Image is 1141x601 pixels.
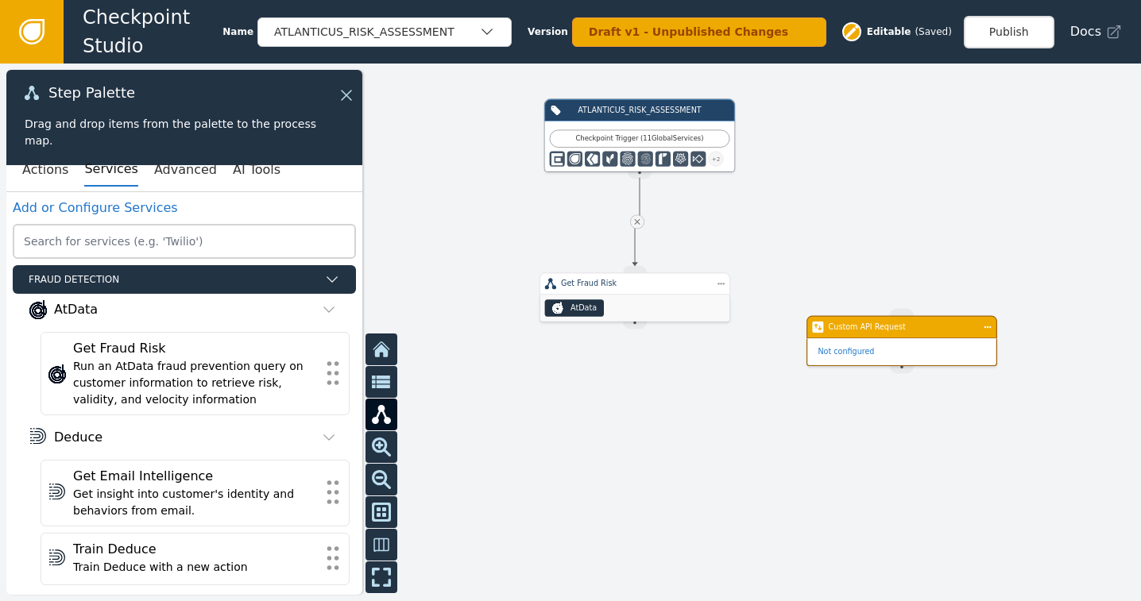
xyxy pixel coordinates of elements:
button: Actions [22,153,68,187]
div: Get Fraud Risk [73,339,317,358]
div: ATLANTICUS_RISK_ASSESSMENT [274,24,479,40]
div: AtData [54,300,98,319]
button: Advanced [154,153,217,187]
div: Checkpoint Trigger ( 11 Global Services ) [555,133,723,144]
div: Train Deduce with a new action [73,559,317,576]
div: Get Email Intelligence [73,467,317,486]
input: Search for services (e.g. 'Twilio') [13,224,356,259]
div: ( Saved ) [915,25,951,39]
div: Drag and drop items from the palette to the process map. [25,116,344,149]
span: Not configured [818,346,874,357]
button: Draft v1 - Unpublished Changes [572,17,826,47]
div: AtData [570,302,597,314]
a: Docs [1070,22,1122,41]
div: Custom API Request [829,322,976,333]
div: Run an AtData fraud prevention query on customer information to retrieve risk, validity, and velo... [73,358,317,408]
span: Fraud Detection [29,272,318,287]
span: Step Palette [48,86,135,100]
div: ATLANTICUS_RISK_ASSESSMENT [567,105,714,116]
button: Publish [964,16,1054,48]
div: Deduce [54,428,102,447]
button: Services [84,153,137,187]
button: AI Tools [233,153,280,187]
div: 2 more services [708,152,723,167]
button: ATLANTICUS_RISK_ASSESSMENT [257,17,512,47]
span: Docs [1070,22,1101,41]
div: Draft v1 - Unpublished Changes [589,24,794,40]
span: Name [222,25,253,39]
span: Checkpoint Studio [83,3,222,60]
span: Version [528,25,568,39]
div: Get insight into customer's identity and behaviors from email. [73,486,317,519]
a: Add or Configure Services [13,200,178,215]
div: Train Deduce [73,540,317,559]
div: Get Fraud Risk [561,278,709,289]
span: Editable [867,25,911,39]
